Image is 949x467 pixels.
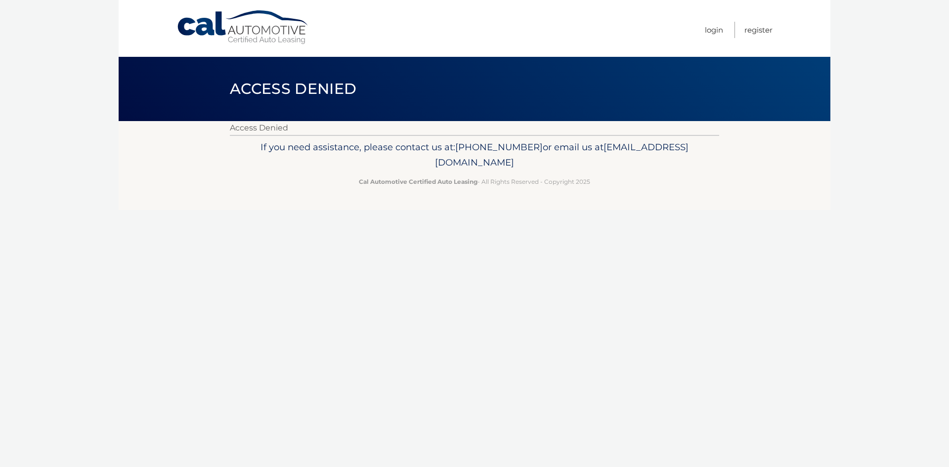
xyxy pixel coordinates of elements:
a: Cal Automotive [176,10,310,45]
span: [PHONE_NUMBER] [455,141,543,153]
span: Access Denied [230,80,356,98]
a: Login [705,22,723,38]
a: Register [744,22,773,38]
strong: Cal Automotive Certified Auto Leasing [359,178,477,185]
p: Access Denied [230,121,719,135]
p: If you need assistance, please contact us at: or email us at [236,139,713,171]
p: - All Rights Reserved - Copyright 2025 [236,176,713,187]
